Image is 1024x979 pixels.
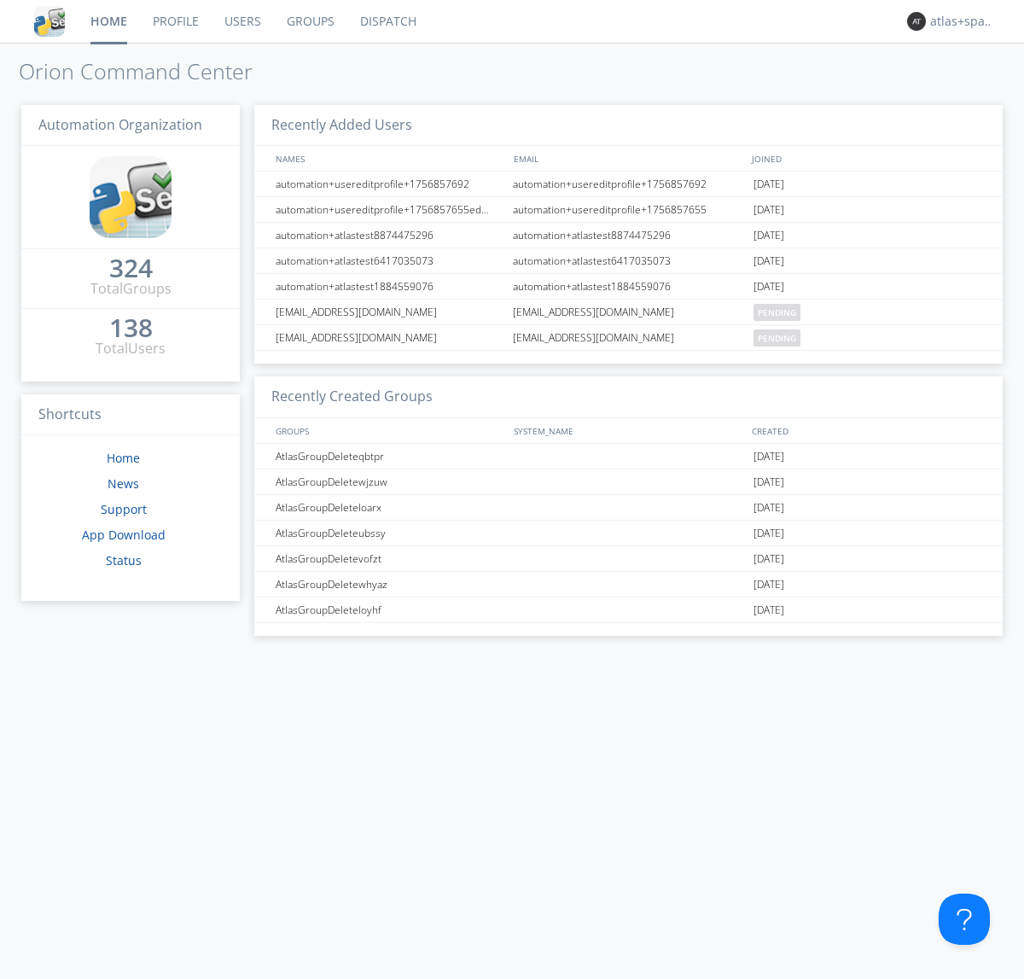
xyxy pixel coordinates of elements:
[753,572,784,597] span: [DATE]
[271,597,508,622] div: AtlasGroupDeleteloyhf
[271,572,508,597] div: AtlasGroupDeletewhyaz
[509,300,749,324] div: [EMAIL_ADDRESS][DOMAIN_NAME]
[753,274,784,300] span: [DATE]
[509,172,749,196] div: automation+usereditprofile+1756857692
[109,259,153,277] div: 324
[21,394,240,436] h3: Shortcuts
[271,546,508,571] div: AtlasGroupDeletevofzt
[271,223,508,248] div: automation+atlastest8874475296
[109,259,153,279] a: 324
[254,572,1003,597] a: AtlasGroupDeletewhyaz[DATE]
[271,325,508,350] div: [EMAIL_ADDRESS][DOMAIN_NAME]
[254,495,1003,521] a: AtlasGroupDeleteloarx[DATE]
[271,444,508,469] div: AtlasGroupDeleteqbtpr
[254,223,1003,248] a: automation+atlastest8874475296automation+atlastest8874475296[DATE]
[271,146,505,171] div: NAMES
[90,279,172,299] div: Total Groups
[753,172,784,197] span: [DATE]
[753,248,784,274] span: [DATE]
[509,197,749,222] div: automation+usereditprofile+1756857655
[271,197,508,222] div: automation+usereditprofile+1756857655editedautomation+usereditprofile+1756857655
[509,274,749,299] div: automation+atlastest1884559076
[254,274,1003,300] a: automation+atlastest1884559076automation+atlastest1884559076[DATE]
[271,418,505,443] div: GROUPS
[753,597,784,623] span: [DATE]
[271,469,508,494] div: AtlasGroupDeletewjzuw
[254,469,1003,495] a: AtlasGroupDeletewjzuw[DATE]
[109,319,153,336] div: 138
[108,475,139,492] a: News
[38,115,202,134] span: Automation Organization
[271,300,508,324] div: [EMAIL_ADDRESS][DOMAIN_NAME]
[271,521,508,545] div: AtlasGroupDeleteubssy
[254,521,1003,546] a: AtlasGroupDeleteubssy[DATE]
[101,501,147,517] a: Support
[254,376,1003,418] h3: Recently Created Groups
[254,248,1003,274] a: automation+atlastest6417035073automation+atlastest6417035073[DATE]
[254,444,1003,469] a: AtlasGroupDeleteqbtpr[DATE]
[753,304,800,321] span: pending
[753,444,784,469] span: [DATE]
[254,105,1003,147] h3: Recently Added Users
[107,450,140,466] a: Home
[907,12,926,31] img: 373638.png
[82,527,166,543] a: App Download
[254,597,1003,623] a: AtlasGroupDeleteloyhf[DATE]
[753,546,784,572] span: [DATE]
[109,319,153,339] a: 138
[939,894,990,945] iframe: Toggle Customer Support
[271,274,508,299] div: automation+atlastest1884559076
[509,223,749,248] div: automation+atlastest8874475296
[271,248,508,273] div: automation+atlastest6417035073
[254,300,1003,325] a: [EMAIL_ADDRESS][DOMAIN_NAME][EMAIL_ADDRESS][DOMAIN_NAME]pending
[753,469,784,495] span: [DATE]
[753,197,784,223] span: [DATE]
[254,325,1003,351] a: [EMAIL_ADDRESS][DOMAIN_NAME][EMAIL_ADDRESS][DOMAIN_NAME]pending
[34,6,65,37] img: cddb5a64eb264b2086981ab96f4c1ba7
[930,13,994,30] div: atlas+spanish0002
[509,418,748,443] div: SYSTEM_NAME
[753,223,784,248] span: [DATE]
[509,146,748,171] div: EMAIL
[254,172,1003,197] a: automation+usereditprofile+1756857692automation+usereditprofile+1756857692[DATE]
[271,495,508,520] div: AtlasGroupDeleteloarx
[753,329,800,347] span: pending
[509,248,749,273] div: automation+atlastest6417035073
[753,495,784,521] span: [DATE]
[753,521,784,546] span: [DATE]
[748,418,986,443] div: CREATED
[90,156,172,238] img: cddb5a64eb264b2086981ab96f4c1ba7
[106,552,142,568] a: Status
[748,146,986,171] div: JOINED
[271,172,508,196] div: automation+usereditprofile+1756857692
[509,325,749,350] div: [EMAIL_ADDRESS][DOMAIN_NAME]
[96,339,166,358] div: Total Users
[254,197,1003,223] a: automation+usereditprofile+1756857655editedautomation+usereditprofile+1756857655automation+usered...
[254,546,1003,572] a: AtlasGroupDeletevofzt[DATE]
